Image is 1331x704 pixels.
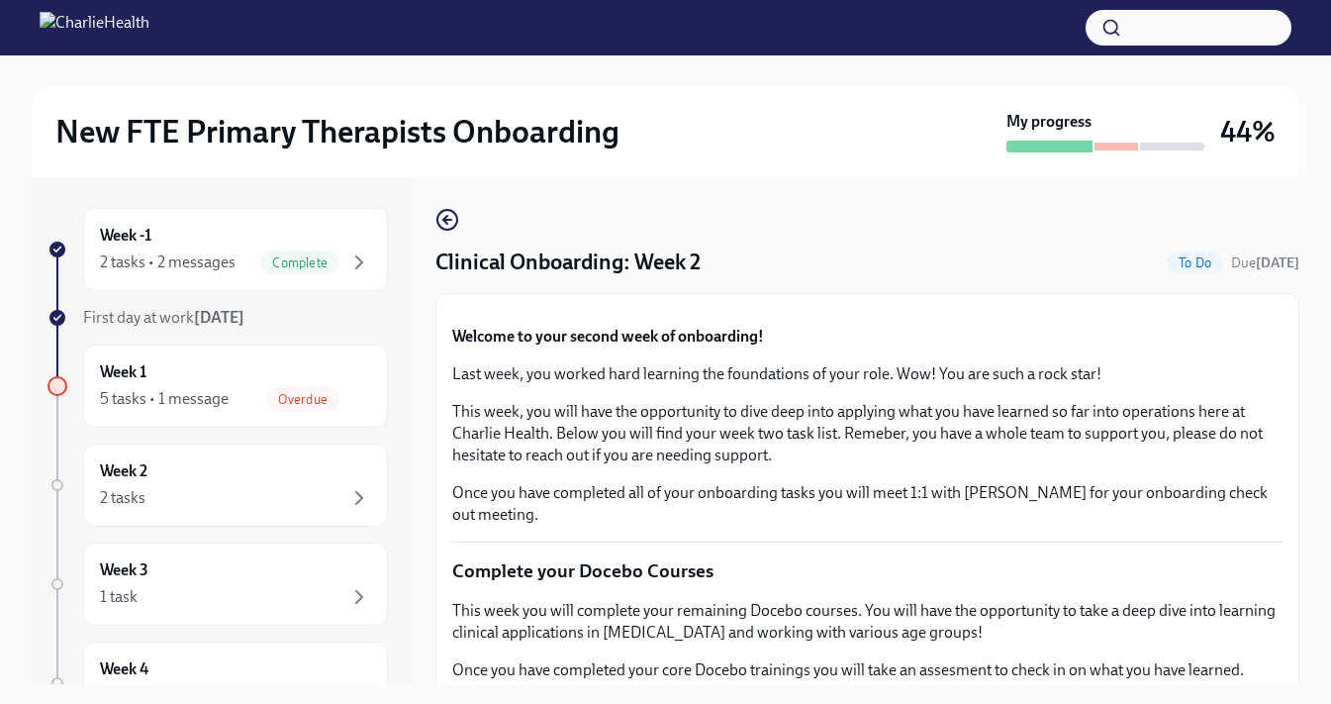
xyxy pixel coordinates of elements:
[48,345,388,428] a: Week 15 tasks • 1 messageOverdue
[452,600,1283,644] p: This week you will complete your remaining Docebo courses. You will have the opportunity to take ...
[48,307,388,329] a: First day at work[DATE]
[1256,254,1299,271] strong: [DATE]
[100,388,229,410] div: 5 tasks • 1 message
[194,308,244,327] strong: [DATE]
[100,559,148,581] h6: Week 3
[1167,255,1223,270] span: To Do
[1231,253,1299,272] span: August 30th, 2025 07:00
[100,251,236,273] div: 2 tasks • 2 messages
[260,255,339,270] span: Complete
[100,225,151,247] h6: Week -1
[100,460,147,482] h6: Week 2
[100,361,146,383] h6: Week 1
[452,659,1283,681] p: Once you have completed your core Docebo trainings you will take an assesment to check in on what...
[100,586,138,608] div: 1 task
[40,12,149,44] img: CharlieHealth
[452,401,1283,466] p: This week, you will have the opportunity to dive deep into applying what you have learned so far ...
[48,444,388,527] a: Week 22 tasks
[452,363,1283,385] p: Last week, you worked hard learning the foundations of your role. Wow! You are such a rock star!
[48,208,388,291] a: Week -12 tasks • 2 messagesComplete
[452,558,1283,584] p: Complete your Docebo Courses
[100,487,145,509] div: 2 tasks
[452,482,1283,526] p: Once you have completed all of your onboarding tasks you will meet 1:1 with [PERSON_NAME] for you...
[1220,114,1276,150] h3: 44%
[435,248,701,277] h4: Clinical Onboarding: Week 2
[266,392,339,407] span: Overdue
[83,308,244,327] span: First day at work
[1231,254,1299,271] span: Due
[48,543,388,626] a: Week 31 task
[100,658,148,680] h6: Week 4
[55,112,619,151] h2: New FTE Primary Therapists Onboarding
[452,327,764,346] strong: Welcome to your second week of onboarding!
[1006,111,1092,133] strong: My progress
